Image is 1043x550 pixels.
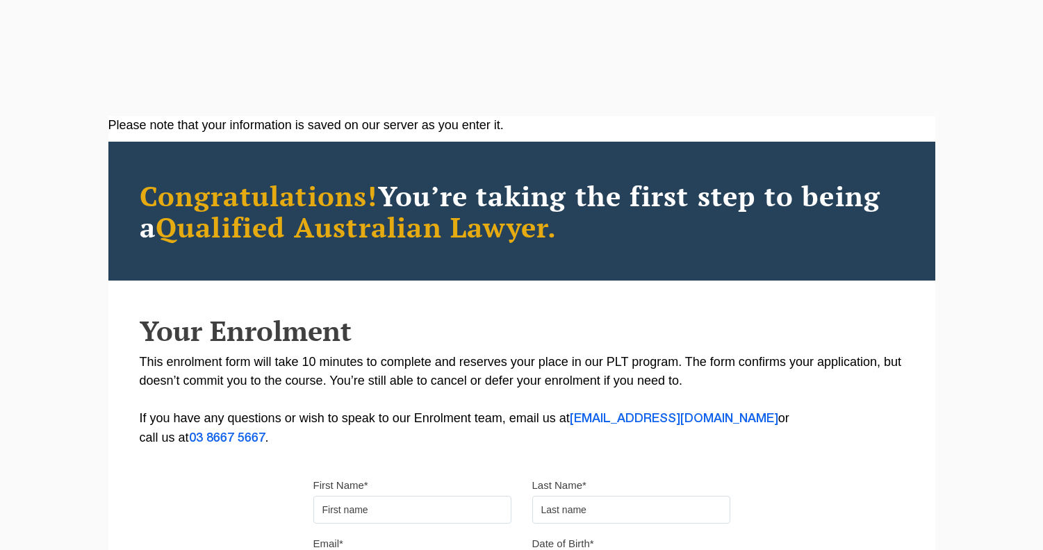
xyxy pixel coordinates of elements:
input: Last name [532,496,730,524]
label: Last Name* [532,478,586,492]
a: [EMAIL_ADDRESS][DOMAIN_NAME] [570,413,778,424]
p: This enrolment form will take 10 minutes to complete and reserves your place in our PLT program. ... [140,353,904,448]
h2: Your Enrolment [140,315,904,346]
span: Congratulations! [140,177,378,214]
span: Qualified Australian Lawyer. [156,208,557,245]
label: First Name* [313,478,368,492]
input: First name [313,496,511,524]
a: 03 8667 5667 [189,433,265,444]
div: Please note that your information is saved on our server as you enter it. [108,116,935,135]
h2: You’re taking the first step to being a [140,180,904,242]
